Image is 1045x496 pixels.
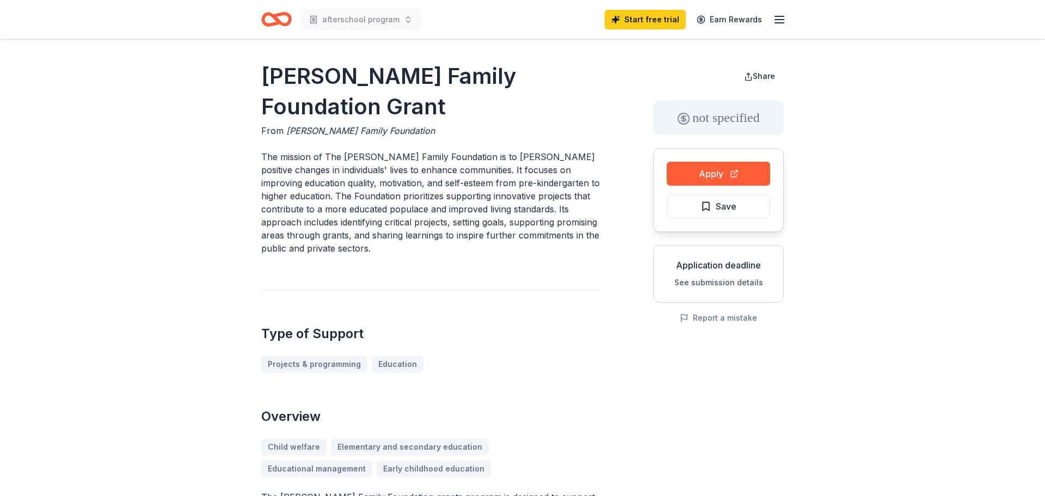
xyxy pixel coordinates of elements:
div: not specified [653,100,784,135]
span: Save [716,199,736,213]
button: Apply [667,162,770,186]
a: Education [372,356,423,373]
button: Save [667,194,770,218]
button: afterschool program [300,9,421,30]
h2: Overview [261,408,601,425]
h2: Type of Support [261,325,601,342]
button: Report a mistake [680,311,757,324]
button: See submission details [674,276,763,289]
span: afterschool program [322,13,399,26]
span: Share [753,71,775,81]
h1: [PERSON_NAME] Family Foundation Grant [261,61,601,122]
a: Earn Rewards [690,10,769,29]
button: Share [735,65,784,87]
a: Projects & programming [261,356,367,373]
div: Application deadline [662,259,774,272]
div: From [261,124,601,137]
span: [PERSON_NAME] Family Foundation [286,125,435,136]
a: Home [261,7,292,32]
a: Start free trial [605,10,686,29]
p: The mission of The [PERSON_NAME] Family Foundation is to [PERSON_NAME] positive changes in indivi... [261,150,601,255]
